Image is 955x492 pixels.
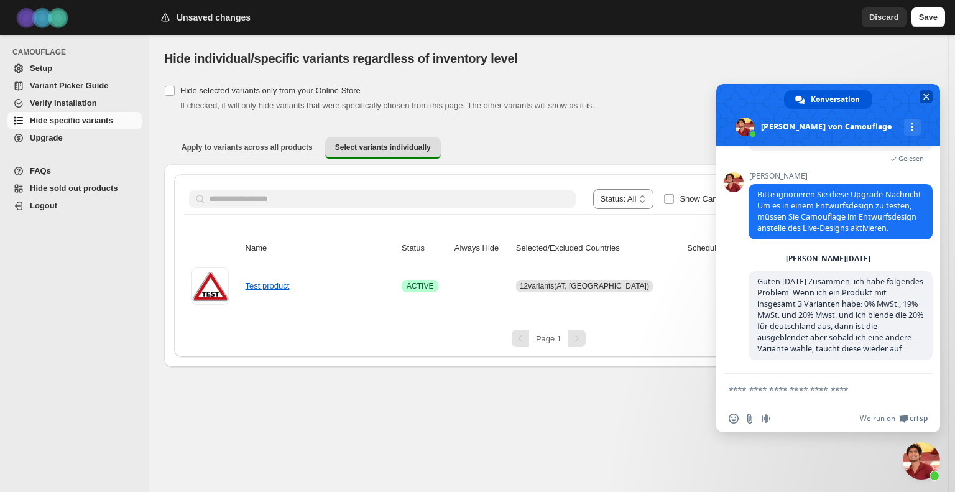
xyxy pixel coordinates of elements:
[246,281,290,290] a: Test product
[7,129,142,147] a: Upgrade
[30,98,97,108] span: Verify Installation
[30,63,52,73] span: Setup
[512,234,683,262] th: Selected/Excluded Countries
[242,234,399,262] th: Name
[920,90,933,103] span: Chat schließen
[784,90,872,109] a: Konversation
[407,281,433,291] span: ACTIVE
[811,90,860,109] span: Konversation
[184,330,913,347] nav: Pagination
[911,7,945,27] button: Save
[919,11,938,24] span: Save
[898,154,924,163] span: Gelesen
[680,194,815,203] span: Show Camouflage managed products
[7,162,142,180] a: FAQs
[180,86,361,95] span: Hide selected variants only from your Online Store
[325,137,441,159] button: Select variants individually
[7,112,142,129] a: Hide specific variants
[862,7,907,27] button: Discard
[335,142,431,152] span: Select variants individually
[182,142,313,152] span: Apply to variants across all products
[177,11,251,24] h2: Unsaved changes
[910,414,928,424] span: Crisp
[757,276,923,354] span: Guten [DATE] Zusammen, ich habe folgendes Problem. Wenn ich ein Produkt mit insgesamt 3 Varianten...
[7,197,142,215] a: Logout
[745,414,755,424] span: Datei senden
[786,255,870,262] div: [PERSON_NAME][DATE]
[761,414,771,424] span: Audionachricht aufzeichnen
[536,334,561,343] span: Page 1
[860,414,895,424] span: We run on
[398,234,451,262] th: Status
[7,180,142,197] a: Hide sold out products
[30,116,113,125] span: Hide specific variants
[30,81,108,90] span: Variant Picker Guide
[30,201,57,210] span: Logout
[180,101,594,110] span: If checked, it will only hide variants that were specifically chosen from this page. The other va...
[729,414,739,424] span: Einen Emoji einfügen
[30,183,118,193] span: Hide sold out products
[683,234,760,262] th: Scheduled Hide
[520,282,649,290] span: 12 variants (AT, [GEOGRAPHIC_DATA])
[903,442,940,480] a: Chat schließen
[7,60,142,77] a: Setup
[7,77,142,95] a: Variant Picker Guide
[164,164,933,367] div: Select variants individually
[860,414,928,424] a: We run onCrisp
[869,11,899,24] span: Discard
[30,166,51,175] span: FAQs
[729,374,903,405] textarea: Verfassen Sie Ihre Nachricht…
[757,189,923,233] span: Bitte ignorieren Sie diese Upgrade-Nachricht. Um es in einem Entwurfsdesign zu testen, müssen Sie...
[164,52,518,65] span: Hide individual/specific variants regardless of inventory level
[30,133,63,142] span: Upgrade
[749,172,933,180] span: [PERSON_NAME]
[7,95,142,112] a: Verify Installation
[12,47,143,57] span: CAMOUFLAGE
[172,137,323,157] button: Apply to variants across all products
[451,234,512,262] th: Always Hide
